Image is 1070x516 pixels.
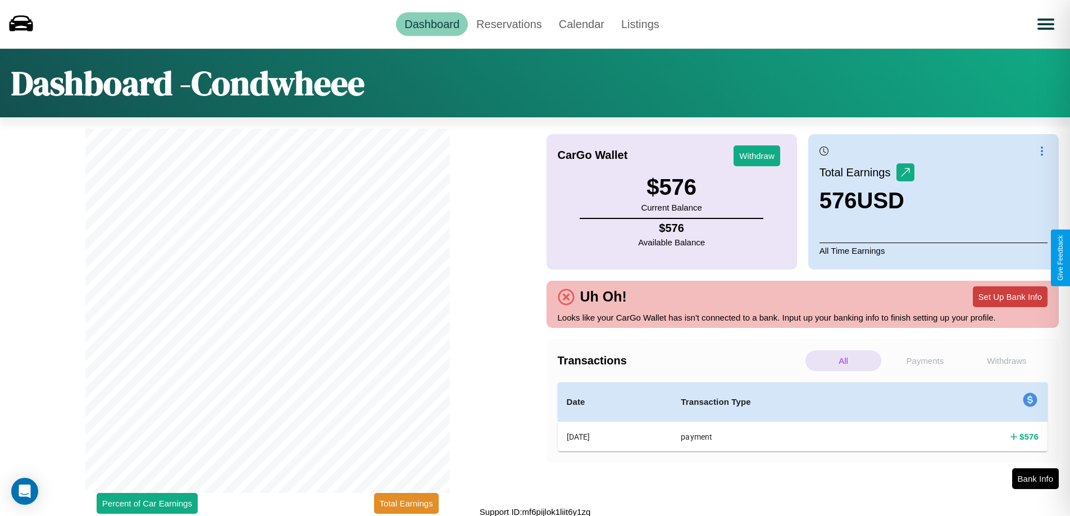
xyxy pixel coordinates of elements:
[1030,8,1062,40] button: Open menu
[613,12,668,36] a: Listings
[468,12,550,36] a: Reservations
[558,310,1048,325] p: Looks like your CarGo Wallet has isn't connected to a bank. Input up your banking info to finish ...
[11,60,365,106] h1: Dashboard - Condwheee
[973,286,1048,307] button: Set Up Bank Info
[641,175,702,200] h3: $ 576
[558,354,803,367] h4: Transactions
[575,289,632,305] h4: Uh Oh!
[97,493,198,514] button: Percent of Car Earnings
[805,350,881,371] p: All
[681,395,905,409] h4: Transaction Type
[819,162,896,182] p: Total Earnings
[1057,235,1064,281] div: Give Feedback
[887,350,963,371] p: Payments
[558,149,628,162] h4: CarGo Wallet
[819,188,914,213] h3: 576 USD
[567,395,663,409] h4: Date
[819,243,1048,258] p: All Time Earnings
[374,493,439,514] button: Total Earnings
[11,478,38,505] div: Open Intercom Messenger
[734,145,780,166] button: Withdraw
[558,422,672,452] th: [DATE]
[638,222,705,235] h4: $ 576
[1019,431,1039,442] h4: $ 576
[638,235,705,250] p: Available Balance
[969,350,1045,371] p: Withdraws
[396,12,468,36] a: Dashboard
[1012,468,1059,489] button: Bank Info
[550,12,613,36] a: Calendar
[641,200,702,215] p: Current Balance
[558,382,1048,451] table: simple table
[672,422,914,452] th: payment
